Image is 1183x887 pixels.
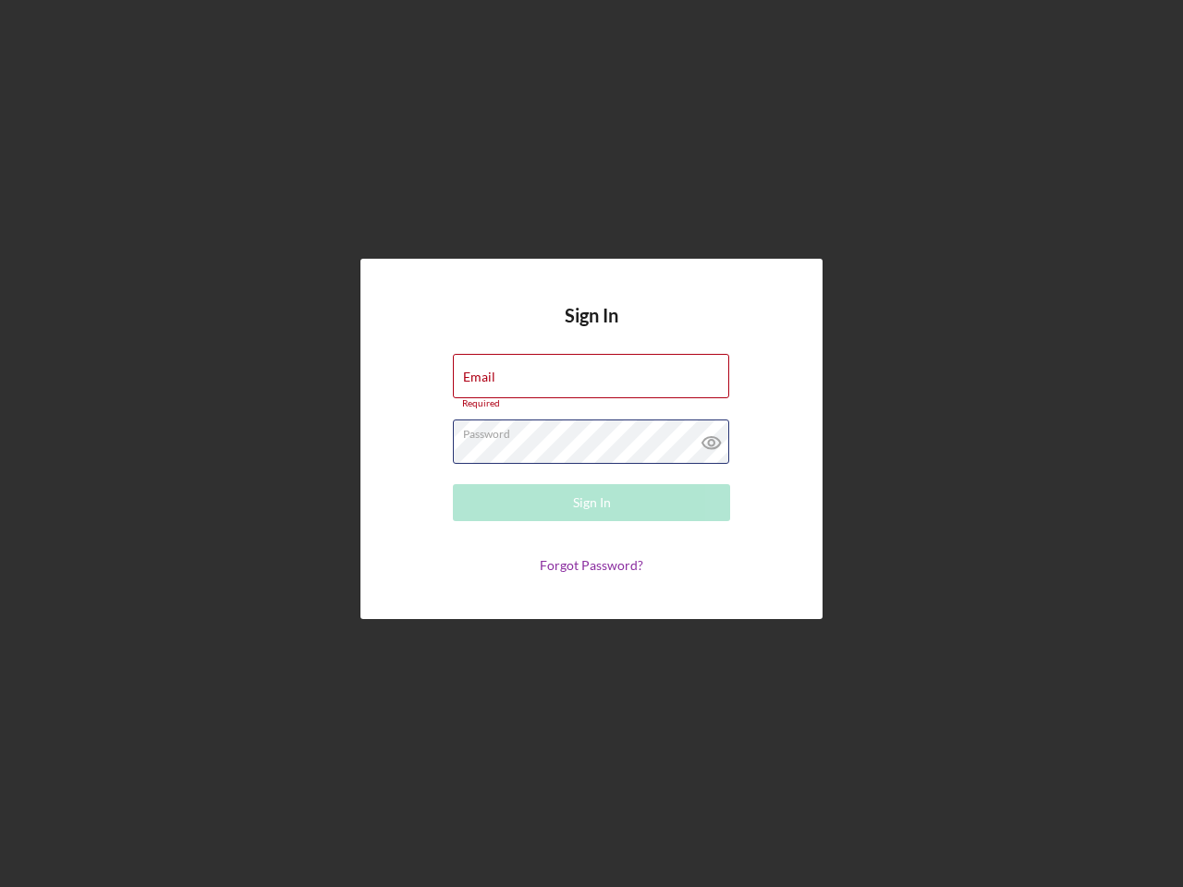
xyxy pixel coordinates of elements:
h4: Sign In [565,305,618,354]
button: Sign In [453,484,730,521]
a: Forgot Password? [540,557,643,573]
div: Sign In [573,484,611,521]
label: Email [463,370,495,384]
div: Required [453,398,730,409]
label: Password [463,420,729,441]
